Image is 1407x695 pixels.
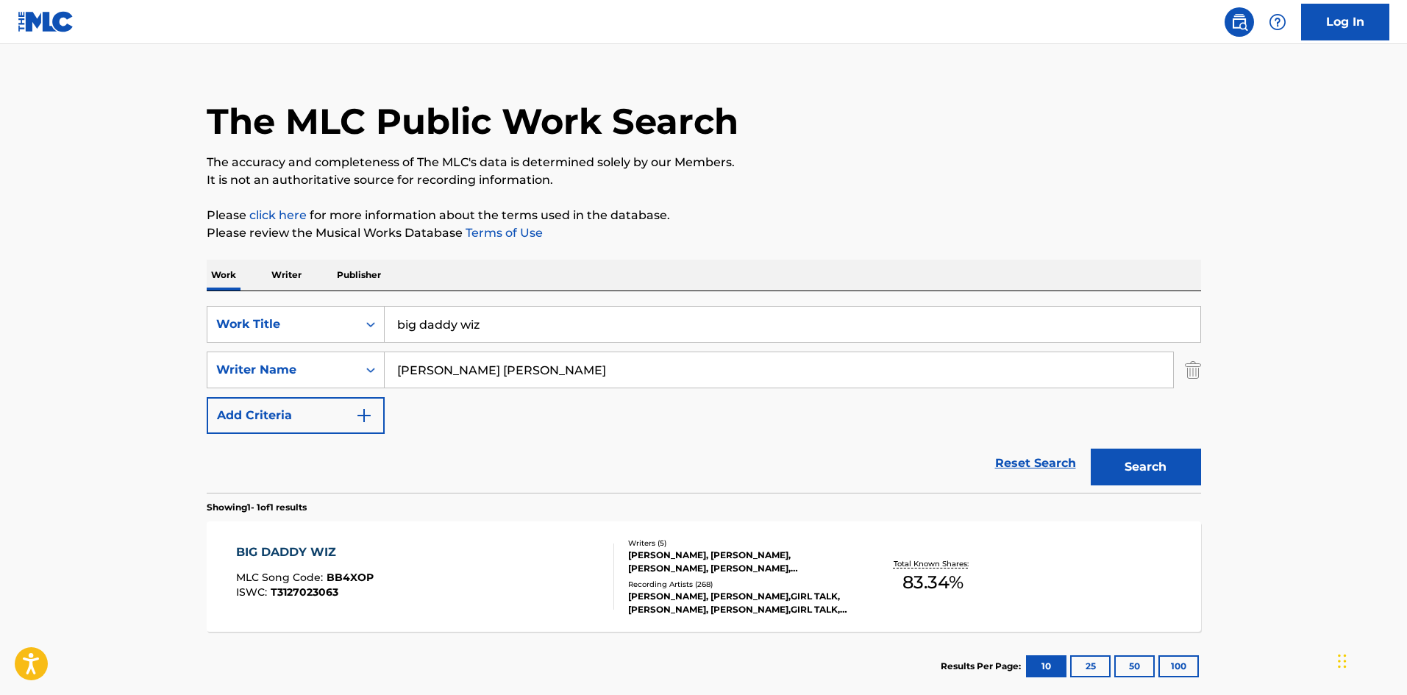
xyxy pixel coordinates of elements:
p: Total Known Shares: [894,558,972,569]
img: search [1230,13,1248,31]
img: Delete Criterion [1185,352,1201,388]
span: BB4XOP [327,571,374,584]
iframe: Chat Widget [1333,624,1407,695]
div: [PERSON_NAME], [PERSON_NAME], [PERSON_NAME], [PERSON_NAME], [PERSON_NAME] [628,549,850,575]
button: 100 [1158,655,1199,677]
div: Work Title [216,316,349,333]
div: [PERSON_NAME], [PERSON_NAME],GIRL TALK, [PERSON_NAME], [PERSON_NAME],GIRL TALK, [PERSON_NAME] [628,590,850,616]
span: MLC Song Code : [236,571,327,584]
p: Please for more information about the terms used in the database. [207,207,1201,224]
span: ISWC : [236,585,271,599]
p: Publisher [332,260,385,291]
a: Public Search [1225,7,1254,37]
button: 10 [1026,655,1066,677]
button: 25 [1070,655,1111,677]
div: Writer Name [216,361,349,379]
span: T3127023063 [271,585,338,599]
p: Showing 1 - 1 of 1 results [207,501,307,514]
a: Terms of Use [463,226,543,240]
a: BIG DADDY WIZMLC Song Code:BB4XOPISWC:T3127023063Writers (5)[PERSON_NAME], [PERSON_NAME], [PERSON... [207,521,1201,632]
div: Drag [1338,639,1347,683]
p: Work [207,260,241,291]
img: 9d2ae6d4665cec9f34b9.svg [355,407,373,424]
img: MLC Logo [18,11,74,32]
a: click here [249,208,307,222]
p: Please review the Musical Works Database [207,224,1201,242]
h1: The MLC Public Work Search [207,99,738,143]
button: Search [1091,449,1201,485]
p: Results Per Page: [941,660,1025,673]
div: BIG DADDY WIZ [236,543,374,561]
img: help [1269,13,1286,31]
a: Reset Search [988,447,1083,480]
p: It is not an authoritative source for recording information. [207,171,1201,189]
button: 50 [1114,655,1155,677]
div: Writers ( 5 ) [628,538,850,549]
p: Writer [267,260,306,291]
p: The accuracy and completeness of The MLC's data is determined solely by our Members. [207,154,1201,171]
div: Recording Artists ( 268 ) [628,579,850,590]
div: Help [1263,7,1292,37]
button: Add Criteria [207,397,385,434]
form: Search Form [207,306,1201,493]
a: Log In [1301,4,1389,40]
span: 83.34 % [902,569,963,596]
